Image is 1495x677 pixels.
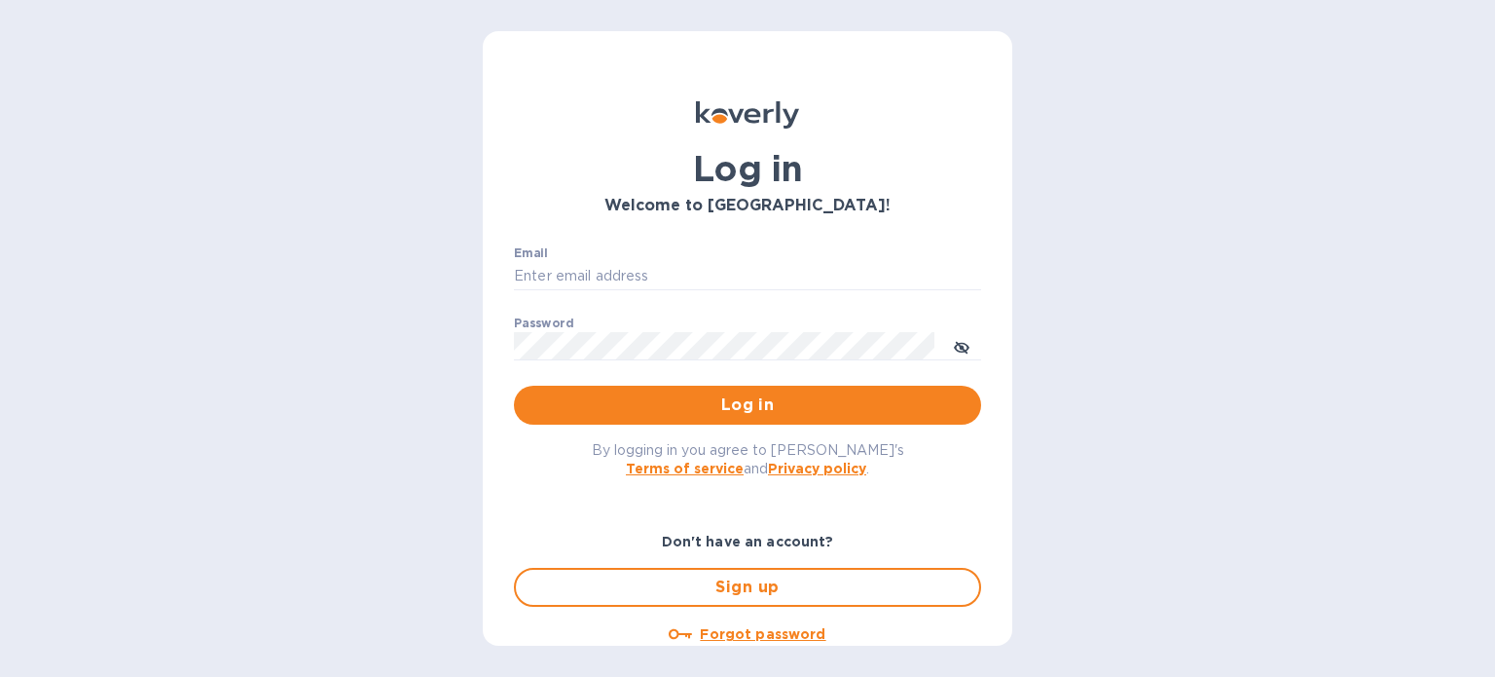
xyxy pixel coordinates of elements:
[626,461,744,476] a: Terms of service
[514,386,981,425] button: Log in
[942,326,981,365] button: toggle password visibility
[514,262,981,291] input: Enter email address
[514,148,981,189] h1: Log in
[531,576,964,599] span: Sign up
[592,442,904,476] span: By logging in you agree to [PERSON_NAME]'s and .
[529,394,966,417] span: Log in
[514,247,548,259] label: Email
[696,101,799,129] img: Koverly
[514,197,981,215] h3: Welcome to [GEOGRAPHIC_DATA]!
[514,568,981,607] button: Sign up
[768,461,866,476] a: Privacy policy
[662,534,834,549] b: Don't have an account?
[700,626,825,642] u: Forgot password
[514,318,573,329] label: Password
